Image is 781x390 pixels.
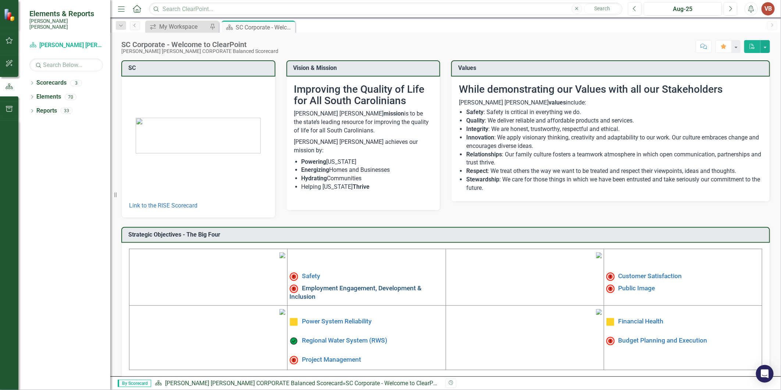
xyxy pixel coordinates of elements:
[606,318,615,326] img: Caution
[302,166,433,174] li: Homes and Businesses
[70,80,82,86] div: 3
[302,158,327,165] strong: Powering
[155,379,440,388] div: »
[644,2,722,15] button: Aug-25
[29,9,103,18] span: Elements & Reports
[302,273,320,280] a: Safety
[36,107,57,115] a: Reports
[29,41,103,50] a: [PERSON_NAME] [PERSON_NAME] CORPORATE Balanced Scorecard
[294,84,433,107] h2: Improving the Quality of Life for All South Carolinians
[29,58,103,71] input: Search Below...
[302,337,387,344] a: Regional Water System (RWS)
[466,108,762,117] li: : Safety is critical in everything we do.
[466,151,502,158] strong: Relationships
[756,365,774,383] div: Open Intercom Messenger
[289,318,298,326] img: Caution
[618,318,664,325] a: Financial Health
[294,110,433,136] p: [PERSON_NAME] [PERSON_NAME] is to be the state’s leading resource for improving the quality of li...
[118,380,151,387] span: By Scorecard
[606,284,615,293] img: Not Meeting Target
[289,285,421,300] a: Employment Engagement, Development & Inclusion
[466,117,485,124] strong: Quality
[121,49,278,54] div: [PERSON_NAME] [PERSON_NAME] CORPORATE Balanced Scorecard
[459,84,762,95] h2: While demonstrating our Values with all our Stakeholders
[129,202,197,209] a: Link to the RISE Scorecard
[346,380,443,387] div: SC Corporate - Welcome to ClearPoint
[289,337,298,345] img: On Target
[149,3,623,15] input: Search ClearPoint...
[618,337,707,344] a: Budget Planning and Execution
[165,380,343,387] a: [PERSON_NAME] [PERSON_NAME] CORPORATE Balanced Scorecard
[594,6,610,11] span: Search
[466,109,484,116] strong: Safety
[147,22,208,31] a: My Workspace
[65,94,76,100] div: 70
[289,272,298,281] img: High Alert
[61,108,72,114] div: 33
[466,134,494,141] strong: Innovation
[302,158,433,166] li: [US_STATE]
[458,65,766,71] h3: Values
[606,272,615,281] img: High Alert
[584,4,621,14] button: Search
[618,273,682,280] a: Customer Satisfaction
[302,183,433,191] li: Helping [US_STATE]
[289,284,298,293] img: Not Meeting Target
[36,79,67,87] a: Scorecards
[618,285,655,292] a: Public Image
[302,356,361,364] a: Project Management
[302,318,372,325] a: Power System Reliability
[466,150,762,167] li: : Our family culture fosters a teamwork atmosphere in which open communication, partnerships and ...
[549,99,566,106] strong: values
[466,117,762,125] li: : We deliver reliable and affordable products and services.
[606,337,615,345] img: Not Meeting Target
[459,99,762,107] p: [PERSON_NAME] [PERSON_NAME] include:
[466,134,762,150] li: : We apply visionary thinking, creativity and adaptability to our work. Our culture embraces chan...
[289,356,298,365] img: Not Meeting Target
[466,175,762,192] li: : We care for those things in which we have been entrusted and take seriously our commitment to t...
[128,65,271,71] h3: SC
[466,125,762,134] li: : We are honest, trustworthy, respectful and ethical.
[302,174,433,183] li: Communities
[466,167,488,174] strong: Respect
[596,309,602,315] img: mceclip4.png
[466,176,499,183] strong: Stewardship
[762,2,775,15] button: VB
[29,18,103,30] small: [PERSON_NAME] [PERSON_NAME]
[384,110,404,117] strong: mission
[159,22,208,31] div: My Workspace
[128,231,766,238] h3: Strategic Objectives - The Big Four
[279,252,285,258] img: mceclip1%20v4.png
[4,8,17,21] img: ClearPoint Strategy
[279,309,285,315] img: mceclip3%20v3.png
[646,5,719,14] div: Aug-25
[293,65,436,71] h3: Vision & Mission
[466,125,488,132] strong: Integrity
[596,252,602,258] img: mceclip2%20v3.png
[302,175,327,182] strong: Hydrating
[302,166,329,173] strong: Energizing
[353,183,370,190] strong: Thrive
[236,23,293,32] div: SC Corporate - Welcome to ClearPoint
[121,40,278,49] div: SC Corporate - Welcome to ClearPoint
[294,136,433,156] p: [PERSON_NAME] [PERSON_NAME] achieves our mission by:
[36,93,61,101] a: Elements
[466,167,762,175] li: : We treat others the way we want to be treated and respect their viewpoints, ideas and thoughts.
